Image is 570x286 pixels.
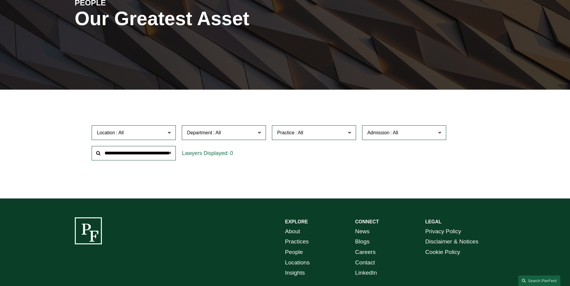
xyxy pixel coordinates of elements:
[285,219,308,224] strong: EXPLORE
[355,237,370,247] a: Blogs
[285,247,303,258] a: People
[97,130,115,135] span: Location
[230,150,233,156] span: 0
[425,237,478,247] a: Disclaimer & Notices
[425,247,460,258] a: Cookie Policy
[367,130,389,135] span: Admission
[355,268,377,278] a: LinkedIn
[425,226,461,237] a: Privacy Policy
[277,130,294,135] span: Practice
[355,258,375,268] a: Contact
[518,276,560,286] a: Search this site
[355,226,370,237] a: News
[285,237,309,247] a: Practices
[187,130,212,135] span: Department
[285,258,310,268] a: Locations
[75,8,355,30] h1: Our Greatest Asset
[355,219,379,224] strong: CONNECT
[425,219,441,224] strong: LEGAL
[285,226,300,237] a: About
[355,247,376,258] a: Careers
[285,268,305,278] a: Insights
